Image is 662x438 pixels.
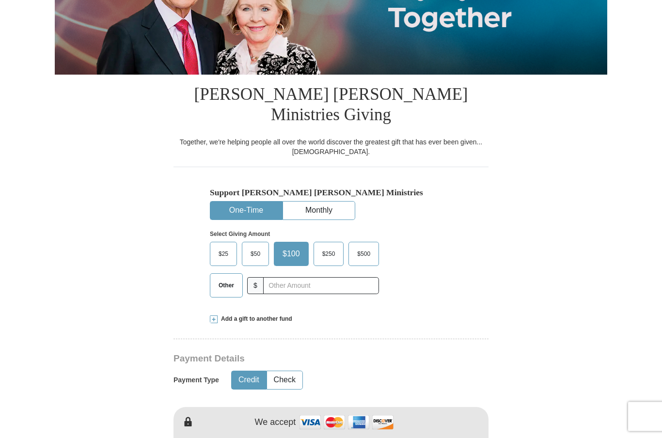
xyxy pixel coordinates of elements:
img: credit cards accepted [298,412,395,433]
h5: Payment Type [173,376,219,385]
input: Other Amount [263,278,379,295]
button: Check [267,372,302,390]
span: $ [247,278,264,295]
button: One-Time [210,202,282,220]
strong: Select Giving Amount [210,231,270,238]
button: Monthly [283,202,355,220]
span: $50 [246,247,265,262]
span: $250 [317,247,340,262]
h1: [PERSON_NAME] [PERSON_NAME] Ministries Giving [173,75,489,138]
span: $25 [214,247,233,262]
h4: We accept [255,418,296,428]
span: $100 [278,247,305,262]
span: $500 [352,247,375,262]
span: Add a gift to another fund [218,315,292,324]
div: Together, we're helping people all over the world discover the greatest gift that has ever been g... [173,138,489,157]
span: Other [214,279,239,293]
h3: Payment Details [173,354,421,365]
h5: Support [PERSON_NAME] [PERSON_NAME] Ministries [210,188,452,198]
button: Credit [232,372,266,390]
